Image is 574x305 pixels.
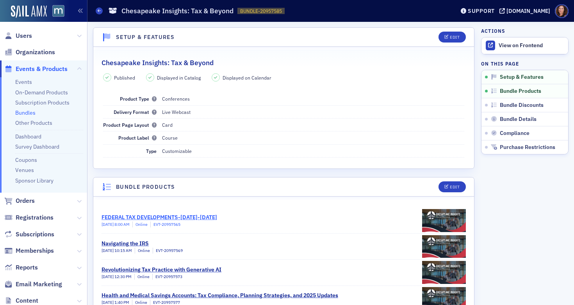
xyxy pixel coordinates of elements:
h4: Setup & Features [116,33,175,41]
div: Edit [450,185,460,189]
span: Type [146,148,157,154]
a: Users [4,32,32,40]
span: Live Webcast [162,109,191,115]
span: Conferences [162,96,190,102]
a: Events & Products [4,65,68,73]
div: EVT-20957573 [152,274,182,280]
span: Purchase Restrictions [500,144,555,151]
span: 10:15 AM [114,248,132,253]
h1: Chesapeake Insights: Tax & Beyond [121,6,234,16]
a: Coupons [15,156,37,163]
span: Delivery Format [114,109,157,115]
span: Reports [16,263,38,272]
a: FEDERAL TAX DEVELOPMENTS-[DATE]-[DATE][DATE] 8:00 AMOnlineEVT-20957565 [102,207,466,233]
a: Organizations [4,48,55,57]
a: Other Products [15,119,52,126]
div: Online [135,248,150,254]
span: Content [16,296,38,305]
a: Memberships [4,246,54,255]
span: Displayed on Calendar [223,74,271,81]
h4: Actions [481,27,505,34]
span: Bundle Products [500,88,541,95]
span: Displayed in Catalog [157,74,201,81]
a: Navigating the IRS[DATE] 10:15 AMOnlineEVT-20957569 [102,234,466,259]
dd: Course [162,131,465,144]
div: EVT-20957569 [153,248,183,254]
span: Product Label [118,135,157,141]
div: EVT-20957565 [150,222,180,228]
a: Email Marketing [4,280,62,289]
div: Revolutionizing Tax Practice with Generative AI [102,266,221,274]
span: Compliance [500,130,529,137]
a: Dashboard [15,133,41,140]
span: [DATE] [102,222,114,227]
h4: On this page [481,60,569,67]
span: Product Type [120,96,157,102]
a: View on Frontend [481,37,568,54]
span: Setup & Features [500,74,544,81]
dd: Customizable [162,145,465,157]
span: Registrations [16,213,53,222]
a: Reports [4,263,38,272]
a: Bundles [15,109,36,116]
a: Events [15,78,32,85]
button: Edit [439,32,465,43]
span: [DATE] [102,274,114,279]
a: Survey Dashboard [15,143,59,150]
span: Subscriptions [16,230,54,239]
div: Edit [450,35,460,39]
span: [DATE] [102,300,114,305]
span: Users [16,32,32,40]
span: Card [162,122,173,128]
div: Online [132,222,148,228]
h4: Bundle Products [116,183,175,191]
div: [DOMAIN_NAME] [506,7,550,14]
span: BUNDLE-20957585 [240,8,282,14]
span: Bundle Discounts [500,102,544,109]
a: Subscription Products [15,99,70,106]
a: Revolutionizing Tax Practice with Generative AI[DATE] 12:30 PMOnlineEVT-20957573 [102,260,466,285]
div: Health and Medical Savings Accounts: Tax Compliance, Planning Strategies, and 2025 Updates [102,291,338,300]
a: Content [4,296,38,305]
a: Sponsor Library [15,177,53,184]
div: Navigating the IRS [102,239,183,248]
div: Support [468,7,495,14]
a: Venues [15,167,34,174]
span: Events & Products [16,65,68,73]
span: Organizations [16,48,55,57]
img: SailAMX [11,5,47,18]
div: Online [134,274,150,280]
span: 12:30 PM [114,274,132,279]
span: 1:40 PM [114,300,129,305]
span: Published [114,74,135,81]
div: View on Frontend [499,42,564,49]
span: [DATE] [102,248,114,253]
a: View Homepage [47,5,64,18]
span: Profile [555,4,569,18]
img: SailAMX [52,5,64,17]
a: Subscriptions [4,230,54,239]
span: Email Marketing [16,280,62,289]
span: Orders [16,197,35,205]
h2: Chesapeake Insights: Tax & Beyond [102,58,214,68]
span: Product Page Layout [103,122,157,128]
a: On-Demand Products [15,89,68,96]
span: 8:00 AM [114,222,130,227]
div: FEDERAL TAX DEVELOPMENTS-[DATE]-[DATE] [102,213,217,222]
a: Registrations [4,213,53,222]
button: [DOMAIN_NAME] [499,8,553,14]
span: Bundle Details [500,116,537,123]
span: Memberships [16,246,54,255]
a: Orders [4,197,35,205]
button: Edit [439,181,465,192]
